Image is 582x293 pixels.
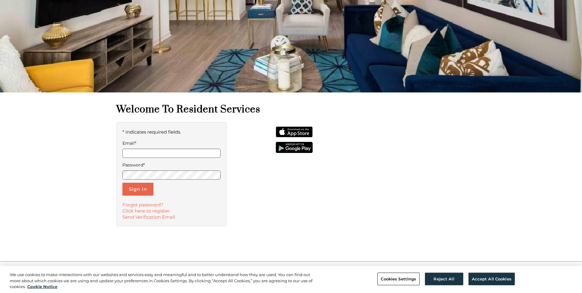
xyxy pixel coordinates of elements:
[122,139,221,147] label: Email*
[468,272,515,285] button: Accept All Cookies
[10,272,320,290] div: We use cookies to make interactions with our websites and services easy and meaningful and to bet...
[122,208,171,214] a: Click here to register.
[377,272,419,285] button: Cookies Settings
[122,202,164,208] a: Forgot password?
[276,127,313,138] img: App Store
[122,183,153,196] button: Sign In
[27,284,57,289] a: More information about your privacy
[276,142,313,153] img: Get it on Google Play
[425,272,463,285] button: Reject All
[122,161,221,169] label: Password*
[122,214,175,220] a: Send Verification Email
[122,128,221,136] p: * indicates required fields.
[116,103,466,116] h1: Welcome to Resident Services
